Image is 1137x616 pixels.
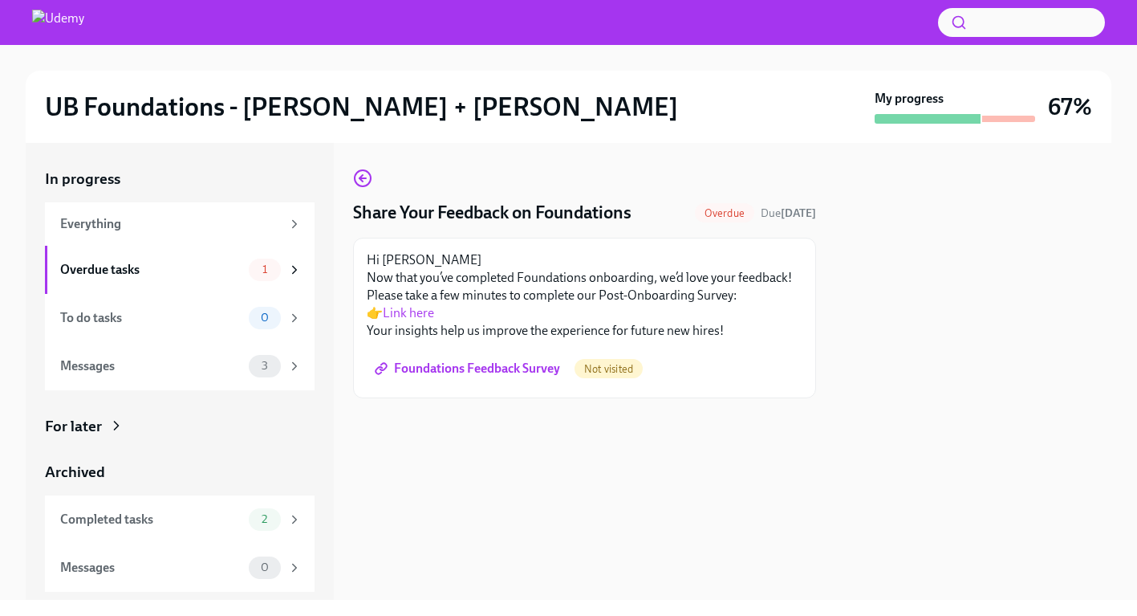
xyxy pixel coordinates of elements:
span: 0 [251,561,278,573]
a: Messages3 [45,342,315,390]
strong: My progress [875,90,944,108]
p: Hi [PERSON_NAME] Now that you’ve completed Foundations onboarding, we’d love your feedback! Pleas... [367,251,802,340]
div: Messages [60,559,242,577]
a: Completed tasks2 [45,496,315,544]
h4: Share Your Feedback on Foundations [353,201,631,225]
h3: 67% [1048,92,1092,121]
span: October 3rd, 2025 11:00 [761,206,816,221]
a: Foundations Feedback Survey [367,353,571,385]
div: Completed tasks [60,511,242,528]
span: Overdue [695,207,754,219]
span: Due [761,206,816,220]
a: Archived [45,462,315,483]
span: 2 [252,513,277,525]
span: Foundations Feedback Survey [378,361,560,377]
a: Everything [45,202,315,246]
a: Messages0 [45,544,315,592]
span: 3 [252,360,278,372]
div: Messages [60,357,242,375]
a: Overdue tasks1 [45,246,315,294]
h2: UB Foundations - [PERSON_NAME] + [PERSON_NAME] [45,91,678,123]
div: For later [45,416,102,437]
a: To do tasks0 [45,294,315,342]
a: For later [45,416,315,437]
span: 1 [253,263,277,275]
a: In progress [45,169,315,190]
img: Udemy [32,10,84,35]
span: Not visited [575,363,643,375]
span: 0 [251,312,278,324]
strong: [DATE] [781,206,816,220]
div: Everything [60,215,281,233]
div: To do tasks [60,309,242,327]
a: Link here [383,305,434,320]
div: Overdue tasks [60,261,242,279]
